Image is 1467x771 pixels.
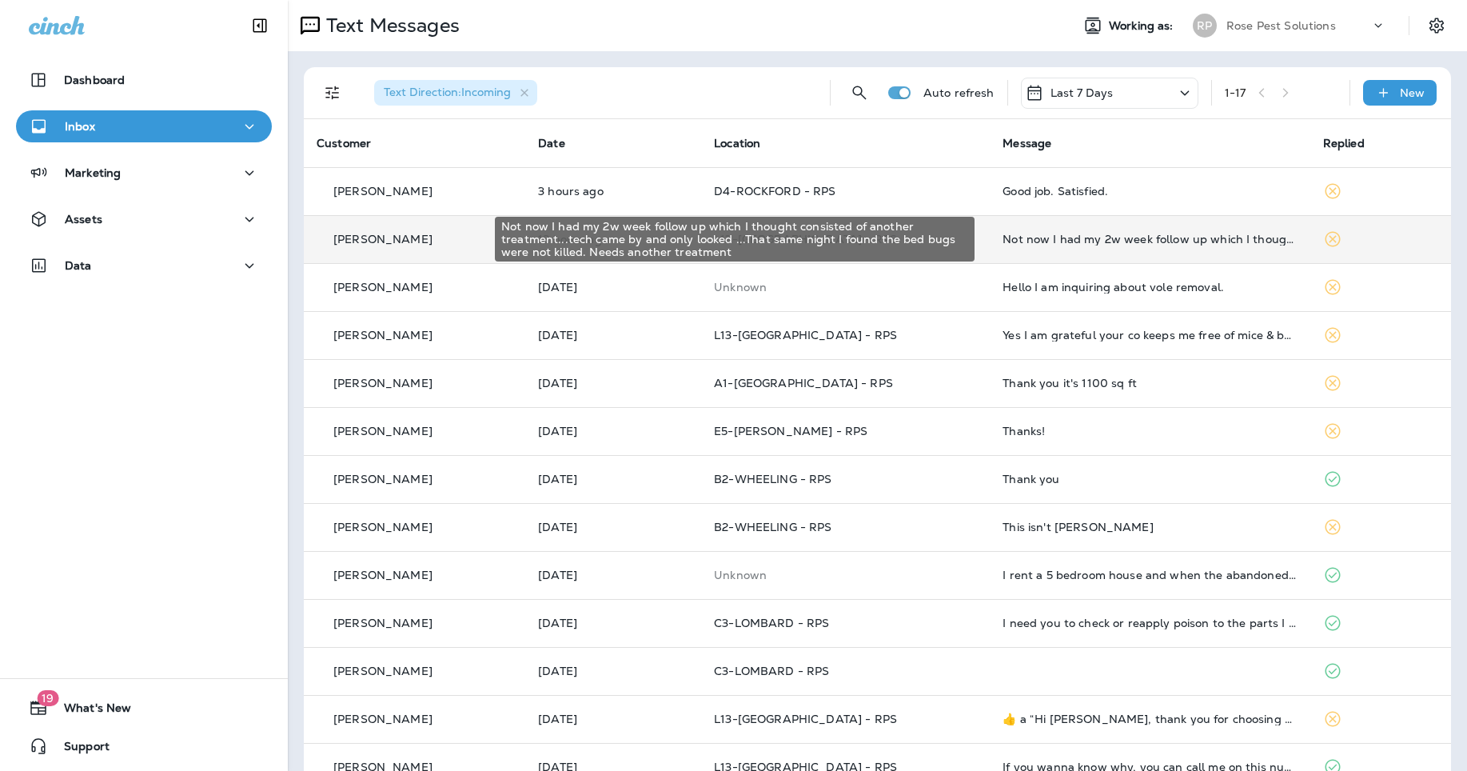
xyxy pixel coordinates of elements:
span: Location [714,136,760,150]
p: Oct 13, 2025 07:07 AM [538,185,688,198]
p: Oct 11, 2025 01:31 PM [538,281,688,294]
p: Rose Pest Solutions [1226,19,1336,32]
p: Oct 10, 2025 03:31 PM [538,377,688,389]
button: Marketing [16,157,272,189]
div: Not now I had my 2w week follow up which I thought consisted of another treatment...tech came by ... [495,217,975,262]
button: Dashboard [16,64,272,96]
p: Inbox [65,120,95,133]
p: Oct 10, 2025 12:55 PM [538,473,688,485]
button: Data [16,250,272,282]
button: Search Messages [843,77,875,109]
p: [PERSON_NAME] [333,665,433,677]
span: 19 [37,690,58,706]
div: Text Direction:Incoming [374,80,537,106]
p: Oct 10, 2025 09:13 AM [538,569,688,581]
p: [PERSON_NAME] [333,617,433,629]
button: Settings [1422,11,1451,40]
span: What's New [48,701,131,721]
div: Thank you [1003,473,1297,485]
p: Marketing [65,166,121,179]
div: Hello I am inquiring about vole removal. [1003,281,1297,294]
button: Support [16,730,272,762]
p: Oct 10, 2025 12:14 PM [538,521,688,533]
p: [PERSON_NAME] [333,233,433,246]
p: [PERSON_NAME] [333,569,433,581]
p: Assets [65,213,102,226]
span: Support [48,740,110,759]
span: Date [538,136,565,150]
p: [PERSON_NAME] [333,185,433,198]
div: Thank you it's 1100 sq ft [1003,377,1297,389]
span: L13-[GEOGRAPHIC_DATA] - RPS [714,328,897,342]
div: This isn't Gordon [1003,521,1297,533]
div: 1 - 17 [1225,86,1246,99]
div: ​👍​ a “ Hi Nathan, thank you for choosing Rose Pest Solutions! If you're happy with the service y... [1003,713,1297,725]
div: I need you to check or reapply poison to the parts I sent you, there are a lot of cockroaches. [1003,617,1297,629]
p: [PERSON_NAME] [333,521,433,533]
span: L13-[GEOGRAPHIC_DATA] - RPS [714,712,897,726]
span: Working as: [1109,19,1177,33]
p: Oct 10, 2025 03:11 PM [538,425,688,437]
p: Text Messages [320,14,460,38]
p: This customer does not have a last location and the phone number they messaged is not assigned to... [714,281,977,294]
button: 19What's New [16,692,272,724]
span: C3-LOMBARD - RPS [714,664,829,678]
p: [PERSON_NAME] [333,473,433,485]
span: D4-ROCKFORD - RPS [714,184,835,198]
p: [PERSON_NAME] [333,713,433,725]
p: [PERSON_NAME] [333,281,433,294]
span: C3-LOMBARD - RPS [714,616,829,630]
p: Last 7 Days [1050,86,1114,99]
div: I rent a 5 bedroom house and when the abandoned house was torn down next door all the mice ran in... [1003,569,1297,581]
p: Data [65,259,92,272]
p: Dashboard [64,74,125,86]
p: Oct 10, 2025 04:12 PM [538,329,688,342]
p: Oct 8, 2025 10:48 AM [538,713,688,725]
p: Auto refresh [923,86,995,99]
div: RP [1193,14,1217,38]
span: A1-[GEOGRAPHIC_DATA] - RPS [714,376,893,390]
p: Oct 8, 2025 06:05 PM [538,665,688,677]
div: Yes I am grateful your co keeps me free of mice & bugs! Cost is like insurance & worth every penny! [1003,329,1297,342]
button: Collapse Sidebar [237,10,282,42]
p: New [1400,86,1425,99]
span: Message [1003,136,1051,150]
p: [PERSON_NAME] [333,377,433,389]
span: Replied [1323,136,1365,150]
p: [PERSON_NAME] [333,329,433,342]
div: Good job. Satisfied. [1003,185,1297,198]
div: Thanks! [1003,425,1297,437]
p: This customer does not have a last location and the phone number they messaged is not assigned to... [714,569,977,581]
p: [PERSON_NAME] [333,425,433,437]
button: Assets [16,203,272,235]
span: E5-[PERSON_NAME] - RPS [714,424,867,438]
span: B2-WHEELING - RPS [714,520,831,534]
div: Not now I had my 2w week follow up which I thought consisted of another treatment...tech came by ... [1003,233,1297,246]
span: Customer [317,136,371,150]
button: Inbox [16,110,272,142]
span: Text Direction : Incoming [384,85,511,99]
button: Filters [317,77,349,109]
p: Oct 10, 2025 08:51 AM [538,617,688,629]
span: B2-WHEELING - RPS [714,472,831,486]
